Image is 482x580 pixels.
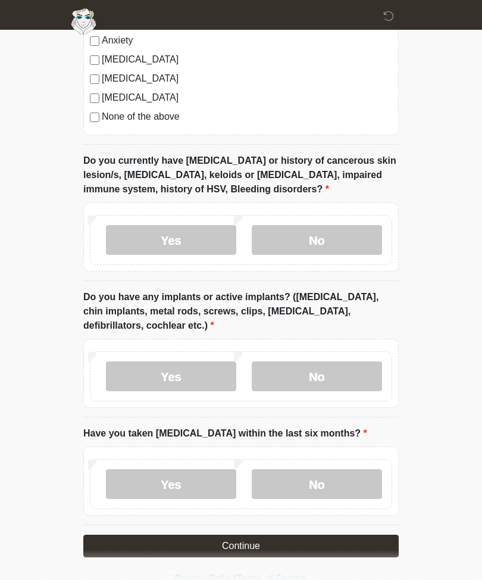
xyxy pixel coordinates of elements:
label: Yes [106,226,236,255]
label: Have you taken [MEDICAL_DATA] within the last six months? [83,427,367,441]
img: Aesthetically Yours Wellness Spa Logo [71,9,96,35]
label: None of the above [102,110,392,124]
label: [MEDICAL_DATA] [102,91,392,105]
label: Yes [106,362,236,392]
input: [MEDICAL_DATA] [90,75,99,85]
label: No [252,470,382,500]
label: Do you currently have [MEDICAL_DATA] or history of cancerous skin lesion/s, [MEDICAL_DATA], keloi... [83,154,399,197]
input: [MEDICAL_DATA] [90,56,99,66]
label: [MEDICAL_DATA] [102,53,392,67]
input: None of the above [90,113,99,123]
button: Continue [83,535,399,558]
label: [MEDICAL_DATA] [102,72,392,86]
label: Yes [106,470,236,500]
label: Do you have any implants or active implants? ([MEDICAL_DATA], chin implants, metal rods, screws, ... [83,291,399,333]
input: [MEDICAL_DATA] [90,94,99,104]
label: No [252,362,382,392]
label: No [252,226,382,255]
